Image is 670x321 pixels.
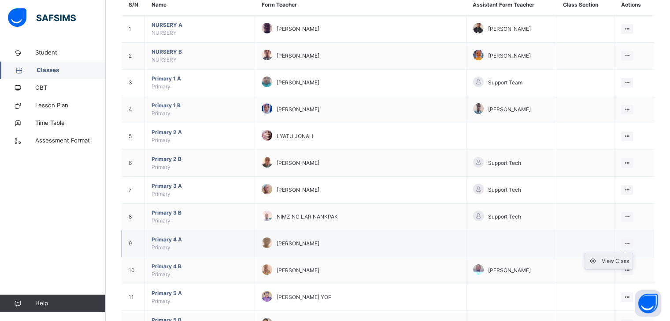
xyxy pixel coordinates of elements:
[152,236,248,244] span: Primary 4 A
[122,204,145,230] td: 8
[152,21,248,29] span: NURSERY A
[122,96,145,123] td: 4
[152,209,248,217] span: Primary 3 B
[35,299,105,308] span: Help
[488,159,521,167] span: Support Tech
[152,110,170,117] span: Primary
[152,271,170,277] span: Primary
[152,75,248,83] span: Primary 1 A
[122,123,145,150] td: 5
[152,263,248,270] span: Primary 4 B
[152,217,170,224] span: Primary
[8,8,76,27] img: safsims
[152,128,248,136] span: Primary 2 A
[152,155,248,163] span: Primary 2 B
[152,182,248,190] span: Primary 3 A
[488,79,522,87] span: Support Team
[122,230,145,257] td: 9
[122,177,145,204] td: 7
[152,48,248,56] span: NURSERY B
[35,119,106,128] span: Time Table
[277,240,319,248] span: [PERSON_NAME]
[488,106,531,113] span: [PERSON_NAME]
[152,102,248,109] span: Primary 1 B
[277,213,338,221] span: NIMZING LAR NANKPAK
[152,190,170,197] span: Primary
[35,136,106,145] span: Assessment Format
[152,29,177,36] span: NURSERY
[152,289,248,297] span: Primary 5 A
[488,213,521,221] span: Support Tech
[122,69,145,96] td: 3
[277,106,319,113] span: [PERSON_NAME]
[277,79,319,87] span: [PERSON_NAME]
[35,84,106,92] span: CBT
[488,52,531,60] span: [PERSON_NAME]
[122,16,145,43] td: 1
[37,66,106,75] span: Classes
[35,101,106,110] span: Lesson Plan
[488,25,531,33] span: [PERSON_NAME]
[152,137,170,143] span: Primary
[277,132,313,140] span: LYATU JONAH
[122,150,145,177] td: 6
[35,48,106,57] span: Student
[152,164,170,170] span: Primary
[152,244,170,251] span: Primary
[152,56,177,63] span: NURSERY
[122,284,145,311] td: 11
[152,83,170,90] span: Primary
[635,290,661,317] button: Open asap
[277,52,319,60] span: [PERSON_NAME]
[277,293,332,301] span: [PERSON_NAME] YOP
[277,266,319,274] span: [PERSON_NAME]
[152,298,170,304] span: Primary
[277,25,319,33] span: [PERSON_NAME]
[277,186,319,194] span: [PERSON_NAME]
[488,266,531,274] span: [PERSON_NAME]
[488,186,521,194] span: Support Tech
[602,257,629,266] div: View Class
[122,257,145,284] td: 10
[277,159,319,167] span: [PERSON_NAME]
[122,43,145,69] td: 2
